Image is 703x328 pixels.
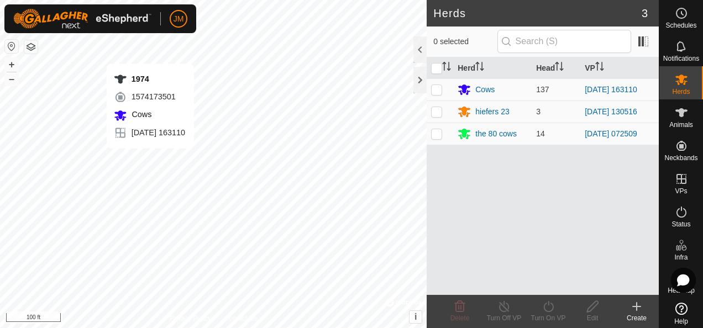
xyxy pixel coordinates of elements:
button: + [5,58,18,71]
div: Turn Off VP [482,313,526,323]
span: JM [174,13,184,25]
span: Neckbands [664,155,697,161]
p-sorticon: Activate to sort [595,64,604,72]
button: Map Layers [24,40,38,54]
span: Cows [129,110,152,119]
span: Status [671,221,690,228]
th: Herd [453,57,532,79]
a: Contact Us [224,314,257,324]
span: Schedules [665,22,696,29]
div: Cows [475,84,495,96]
span: 137 [536,85,549,94]
span: i [415,312,417,321]
span: Delete [450,314,470,322]
div: 1574173501 [114,90,185,103]
div: [DATE] 163110 [114,126,185,140]
span: Notifications [663,55,699,62]
span: Animals [669,121,693,128]
div: 1974 [114,72,185,86]
a: [DATE] 130516 [585,107,637,116]
span: 0 selected [433,36,497,47]
p-sorticon: Activate to sort [475,64,484,72]
th: Head [532,57,580,79]
span: VPs [675,188,687,194]
button: i [410,311,422,323]
div: Create [615,313,659,323]
button: – [5,72,18,86]
img: Gallagher Logo [13,9,151,29]
input: Search (S) [497,30,631,53]
span: 14 [536,129,545,138]
span: Heatmap [668,287,695,294]
p-sorticon: Activate to sort [442,64,451,72]
span: 3 [642,5,648,22]
div: hiefers 23 [475,106,509,118]
th: VP [580,57,659,79]
button: Reset Map [5,40,18,53]
div: Turn On VP [526,313,570,323]
span: Herds [672,88,690,95]
div: the 80 cows [475,128,517,140]
div: Edit [570,313,615,323]
span: 3 [536,107,541,116]
span: Infra [674,254,688,261]
a: Privacy Policy [170,314,211,324]
span: Help [674,318,688,325]
a: [DATE] 072509 [585,129,637,138]
a: [DATE] 163110 [585,85,637,94]
h2: Herds [433,7,642,20]
p-sorticon: Activate to sort [555,64,564,72]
